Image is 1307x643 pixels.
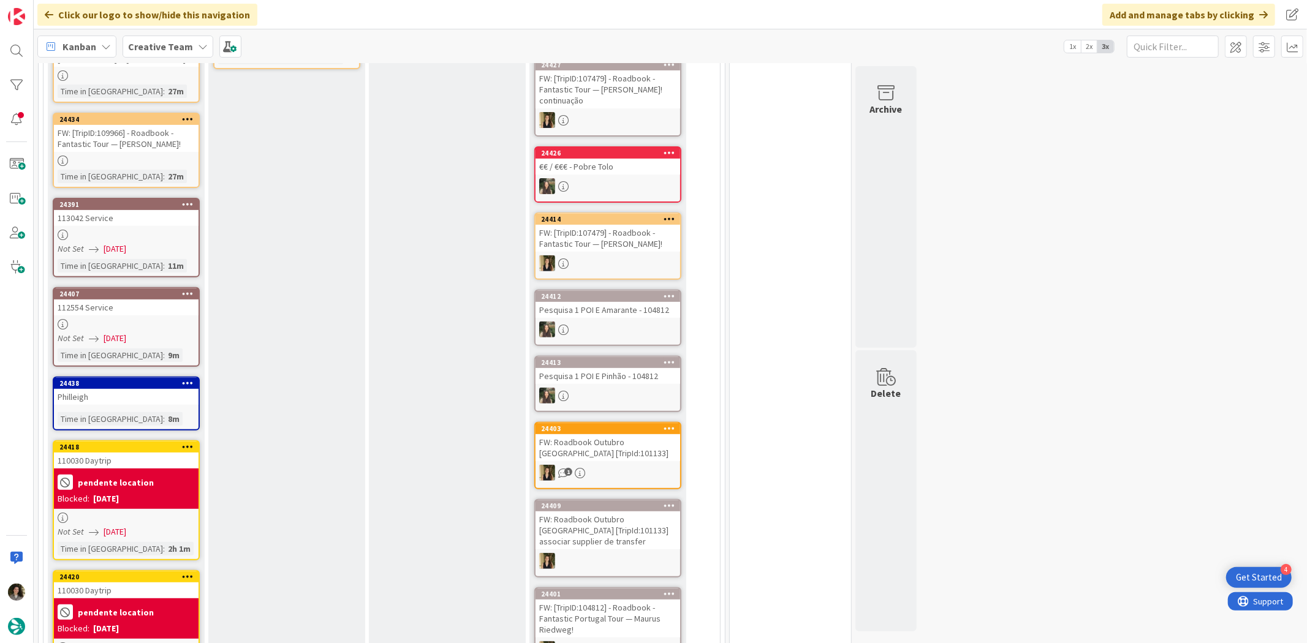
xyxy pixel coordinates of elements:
[536,388,680,404] div: IG
[536,511,680,549] div: FW: Roadbook Outubro [GEOGRAPHIC_DATA] [TripId:101133] associar supplier de transfer
[59,443,199,451] div: 24418
[54,389,199,405] div: Philleigh
[59,290,199,298] div: 24407
[536,70,680,108] div: FW: [TripID:107479] - Roadbook - Fantastic Tour — [PERSON_NAME]! continuação
[536,588,680,637] div: 24401FW: [TripID:104812] - Roadbook - Fantastic Portugal Tour — Maurus Riedweg!
[536,291,680,302] div: 24412
[536,225,680,252] div: FW: [TripID:107479] - Roadbook - Fantastic Tour — [PERSON_NAME]!
[58,412,163,426] div: Time in [GEOGRAPHIC_DATA]
[163,348,165,362] span: :
[536,588,680,600] div: 24401
[63,39,96,54] span: Kanban
[163,85,165,98] span: :
[541,502,680,510] div: 24409
[93,622,119,635] div: [DATE]
[165,170,187,183] div: 27m
[59,379,199,388] div: 24438
[54,453,199,468] div: 110030 Daytrip
[54,199,199,210] div: 24391
[539,112,555,128] img: SP
[54,299,199,315] div: 112554 Service
[54,442,199,453] div: 24418
[541,61,680,69] div: 24427
[539,553,555,569] img: SP
[163,170,165,183] span: :
[536,112,680,128] div: SP
[54,378,199,405] div: 24438Philleigh
[54,288,199,299] div: 24407
[870,102,903,116] div: Archive
[58,542,163,555] div: Time in [GEOGRAPHIC_DATA]
[8,8,25,25] img: Visit kanbanzone.com
[539,388,555,404] img: IG
[871,386,901,400] div: Delete
[58,85,163,98] div: Time in [GEOGRAPHIC_DATA]
[58,243,84,254] i: Not Set
[539,178,555,194] img: IG
[541,424,680,433] div: 24403
[54,199,199,226] div: 24391113042 Service
[165,542,194,555] div: 2h 1m
[58,259,163,273] div: Time in [GEOGRAPHIC_DATA]
[541,292,680,301] div: 24412
[539,255,555,271] img: SP
[536,357,680,368] div: 24413
[536,59,680,70] div: 24427
[541,358,680,367] div: 24413
[536,553,680,569] div: SP
[536,368,680,384] div: Pesquisa 1 POI E Pinhão - 104812
[78,608,154,617] b: pendente location
[59,573,199,581] div: 24420
[536,500,680,549] div: 24409FW: Roadbook Outubro [GEOGRAPHIC_DATA] [TripId:101133] associar supplier de transfer
[536,434,680,461] div: FW: Roadbook Outubro [GEOGRAPHIC_DATA] [TripId:101133]
[536,178,680,194] div: IG
[58,526,84,537] i: Not Set
[536,159,680,175] div: €€ / €€€ - Pobre Tolo
[536,302,680,318] div: Pesquisa 1 POI E Amarante - 104812
[104,332,126,345] span: [DATE]
[541,590,680,598] div: 24401
[54,571,199,582] div: 24420
[536,291,680,318] div: 24412Pesquisa 1 POI E Amarante - 104812
[536,423,680,461] div: 24403FW: Roadbook Outubro [GEOGRAPHIC_DATA] [TripId:101133]
[536,465,680,481] div: SP
[541,149,680,157] div: 24426
[536,500,680,511] div: 24409
[54,125,199,152] div: FW: [TripID:109966] - Roadbook - Fantastic Tour — [PERSON_NAME]!
[165,348,183,362] div: 9m
[26,2,56,17] span: Support
[54,378,199,389] div: 24438
[536,148,680,175] div: 24426€€ / €€€ - Pobre Tolo
[165,259,187,273] div: 11m
[536,357,680,384] div: 24413Pesquisa 1 POI E Pinhão - 104812
[536,148,680,159] div: 24426
[1226,567,1292,588] div: Open Get Started checklist, remaining modules: 4
[54,582,199,598] div: 110030 Daytrip
[54,442,199,468] div: 24418110030 Daytrip
[54,114,199,125] div: 24434
[8,618,25,635] img: avatar
[1097,40,1114,53] span: 3x
[1064,40,1081,53] span: 1x
[1081,40,1097,53] span: 2x
[536,255,680,271] div: SP
[54,571,199,598] div: 24420110030 Daytrip
[8,584,25,601] img: MS
[165,85,187,98] div: 27m
[536,600,680,637] div: FW: [TripID:104812] - Roadbook - Fantastic Portugal Tour — Maurus Riedweg!
[539,465,555,481] img: SP
[54,288,199,315] div: 24407112554 Service
[536,59,680,108] div: 24427FW: [TripID:107479] - Roadbook - Fantastic Tour — [PERSON_NAME]! continuação
[59,115,199,124] div: 24434
[1127,36,1219,58] input: Quick Filter...
[536,423,680,434] div: 24403
[128,40,193,53] b: Creative Team
[536,214,680,225] div: 24414
[58,170,163,183] div: Time in [GEOGRAPHIC_DATA]
[37,4,257,26] div: Click our logo to show/hide this navigation
[1236,571,1282,584] div: Get Started
[564,468,572,476] span: 1
[59,200,199,209] div: 24391
[539,321,555,337] img: IG
[165,412,183,426] div: 8m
